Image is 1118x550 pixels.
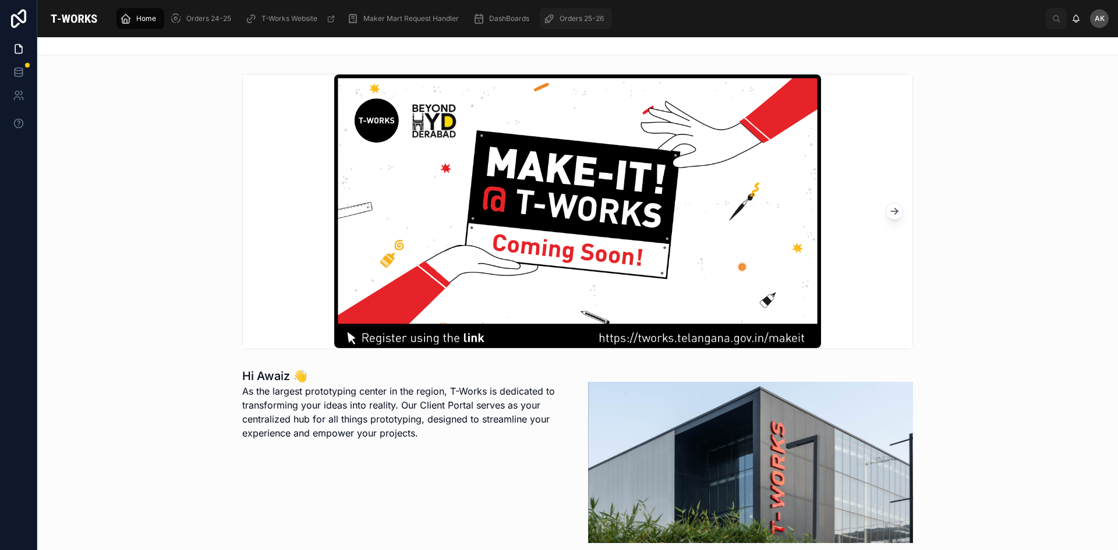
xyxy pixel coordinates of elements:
[111,6,1046,31] div: scrollable content
[261,14,317,23] span: T-Works Website
[136,14,156,23] span: Home
[344,8,467,29] a: Maker Mart Request Handler
[588,382,913,543] img: 20656-Tworks-build.png
[47,9,101,28] img: App logo
[242,368,567,384] h1: Hi Awaiz 👋
[1095,14,1105,23] span: AK
[334,74,822,348] img: make-it-oming-soon-09-10.jpg
[242,384,567,440] p: As the largest prototyping center in the region, T-Works is dedicated to transforming your ideas ...
[489,14,529,23] span: DashBoards
[186,14,231,23] span: Orders 24-25
[167,8,239,29] a: Orders 24-25
[363,14,459,23] span: Maker Mart Request Handler
[560,14,604,23] span: Orders 25-26
[540,8,612,29] a: Orders 25-26
[242,8,341,29] a: T-Works Website
[469,8,537,29] a: DashBoards
[116,8,164,29] a: Home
